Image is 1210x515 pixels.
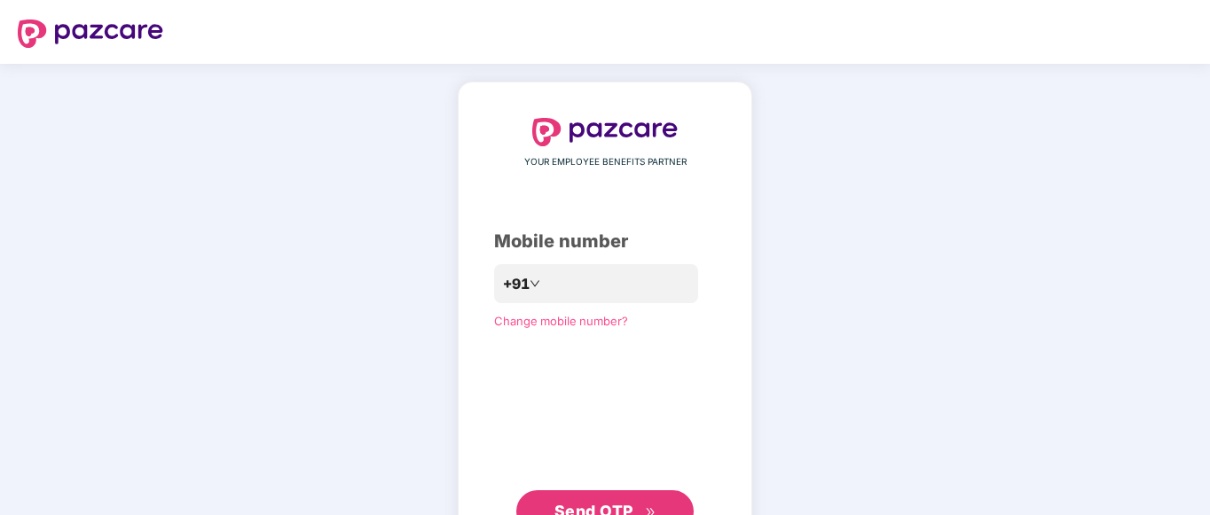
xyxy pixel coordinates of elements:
[503,273,530,295] span: +91
[530,278,540,289] span: down
[524,155,687,169] span: YOUR EMPLOYEE BENEFITS PARTNER
[532,118,678,146] img: logo
[494,314,628,328] a: Change mobile number?
[494,228,716,255] div: Mobile number
[18,20,163,48] img: logo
